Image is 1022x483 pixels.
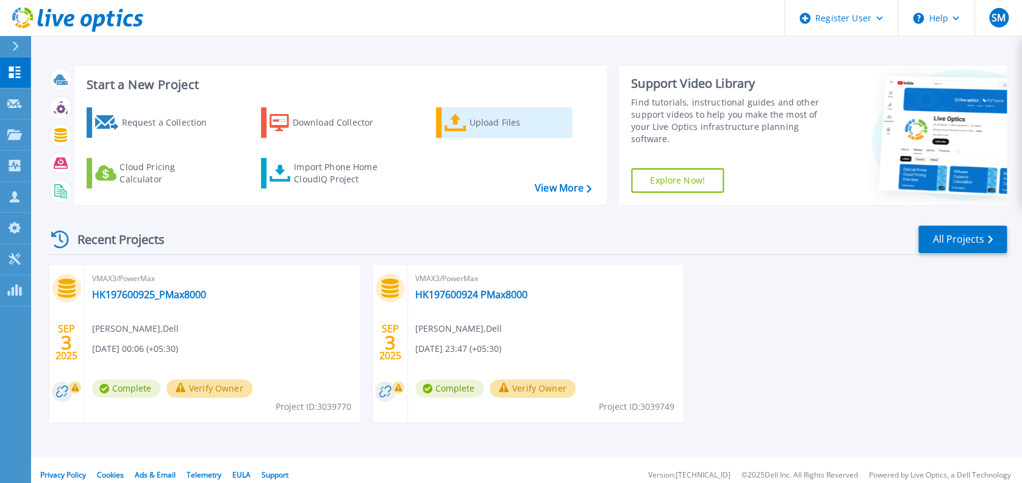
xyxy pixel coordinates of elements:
a: Ads & Email [135,470,176,480]
li: © 2025 Dell Inc. All Rights Reserved [741,471,858,479]
div: Support Video Library [631,76,827,91]
a: EULA [232,470,251,480]
span: VMAX3/PowerMax [92,272,353,285]
h3: Start a New Project [87,78,591,91]
span: Project ID: 3039749 [599,400,674,413]
a: Download Collector [261,107,397,138]
span: Complete [92,379,160,398]
div: Request a Collection [121,110,219,135]
a: Upload Files [436,107,572,138]
a: Cookies [97,470,124,480]
span: VMAX3/PowerMax [415,272,676,285]
span: 3 [61,337,72,348]
span: [DATE] 00:06 (+05:30) [92,342,178,356]
span: Project ID: 3039770 [276,400,351,413]
a: Privacy Policy [40,470,86,480]
a: Telemetry [187,470,221,480]
a: Explore Now! [631,168,724,193]
a: HK197600924 PMax8000 [415,288,527,301]
a: Request a Collection [87,107,223,138]
li: Powered by Live Optics, a Dell Technology [869,471,1011,479]
span: SM [992,13,1006,23]
div: Upload Files [469,110,566,135]
span: [DATE] 23:47 (+05:30) [415,342,501,356]
span: [PERSON_NAME] , Dell [92,322,179,335]
div: Find tutorials, instructional guides and other support videos to help you make the most of your L... [631,96,827,145]
a: All Projects [918,226,1007,253]
div: Import Phone Home CloudIQ Project [294,161,389,185]
a: View More [535,182,591,194]
div: Download Collector [293,110,390,135]
div: Recent Projects [47,224,181,254]
span: 3 [384,337,395,348]
a: Cloud Pricing Calculator [87,158,223,188]
span: Complete [415,379,484,398]
div: SEP 2025 [55,320,78,365]
div: SEP 2025 [378,320,401,365]
button: Verify Owner [490,379,576,398]
a: Support [262,470,288,480]
li: Version: [TECHNICAL_ID] [648,471,731,479]
button: Verify Owner [166,379,252,398]
a: HK197600925_PMax8000 [92,288,206,301]
div: Cloud Pricing Calculator [120,161,217,185]
span: [PERSON_NAME] , Dell [415,322,502,335]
